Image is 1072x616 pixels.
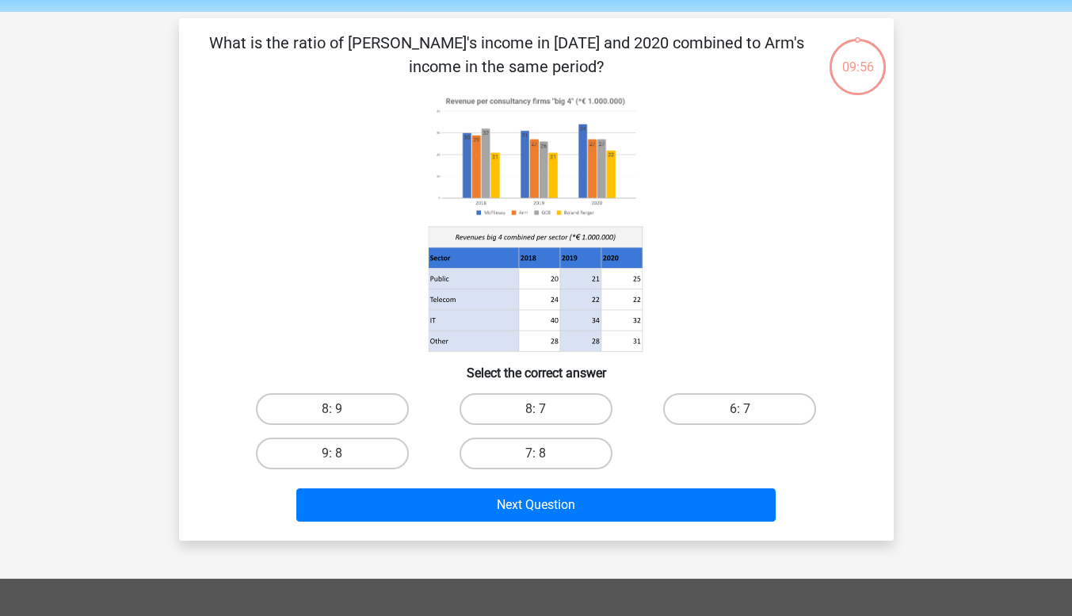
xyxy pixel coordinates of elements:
div: 09:56 [828,37,887,77]
label: 9: 8 [256,438,409,469]
label: 6: 7 [663,393,816,425]
p: What is the ratio of [PERSON_NAME]'s income in [DATE] and 2020 combined to Arm's income in the sa... [204,31,809,78]
label: 8: 7 [460,393,612,425]
button: Next Question [296,488,776,522]
label: 8: 9 [256,393,409,425]
h6: Select the correct answer [204,353,868,381]
label: 7: 8 [460,438,612,469]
